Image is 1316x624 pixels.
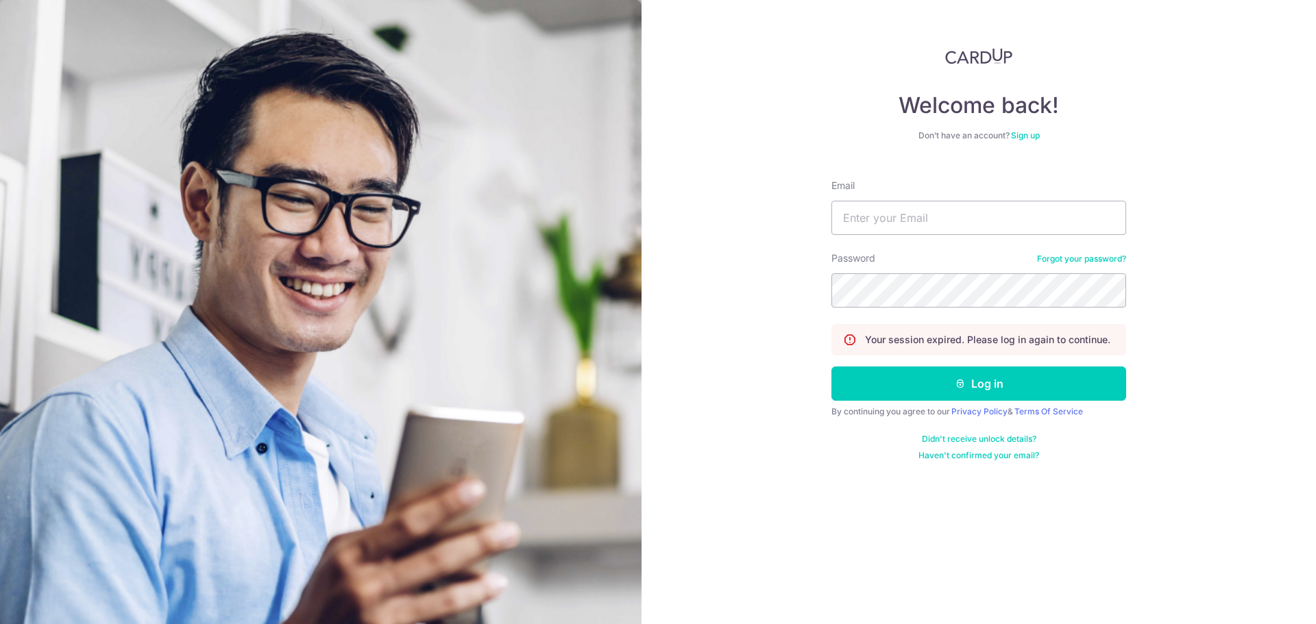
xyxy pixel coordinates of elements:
div: Don’t have an account? [831,130,1126,141]
div: By continuing you agree to our & [831,406,1126,417]
a: Terms Of Service [1014,406,1083,416]
a: Forgot your password? [1037,253,1126,264]
button: Log in [831,366,1126,401]
a: Privacy Policy [951,406,1008,416]
h4: Welcome back! [831,92,1126,119]
input: Enter your Email [831,201,1126,235]
label: Email [831,179,855,192]
label: Password [831,251,875,265]
a: Sign up [1011,130,1040,140]
a: Didn't receive unlock details? [922,434,1036,445]
img: CardUp Logo [945,48,1012,64]
a: Haven't confirmed your email? [918,450,1039,461]
p: Your session expired. Please log in again to continue. [865,333,1110,347]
